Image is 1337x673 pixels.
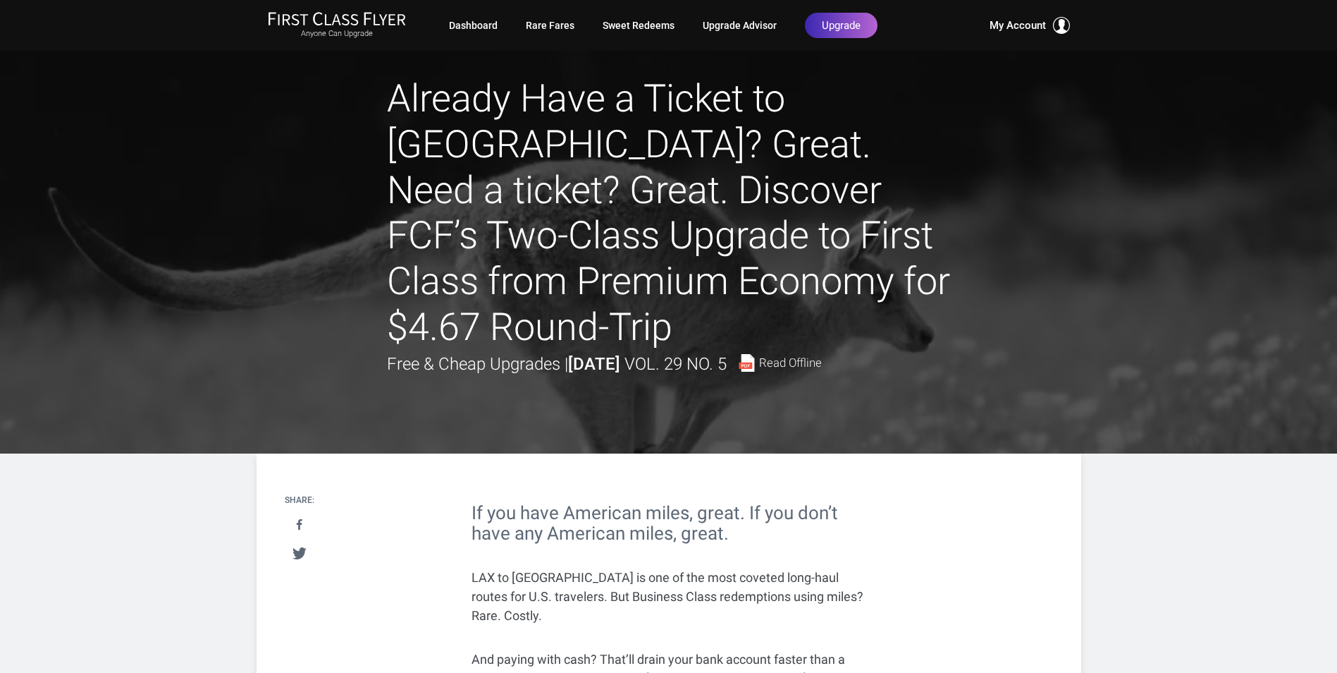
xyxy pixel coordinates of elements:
a: Sweet Redeems [603,13,674,38]
a: Read Offline [738,354,822,372]
span: Vol. 29 No. 5 [624,354,727,374]
a: Dashboard [449,13,498,38]
a: Tweet [285,540,314,566]
button: My Account [990,17,1070,34]
a: Share [285,512,314,538]
a: Upgrade Advisor [703,13,777,38]
span: My Account [990,17,1046,34]
h1: Already Have a Ticket to [GEOGRAPHIC_DATA]? Great. Need a ticket? Great. Discover FCF’s Two-Class... [387,76,951,351]
a: Upgrade [805,13,877,38]
a: First Class FlyerAnyone Can Upgrade [268,11,406,40]
h4: Share: [285,496,314,505]
h2: If you have American miles, great. If you don’t have any American miles, great. [472,503,866,543]
span: Read Offline [759,357,822,369]
img: First Class Flyer [268,11,406,26]
div: Free & Cheap Upgrades | [387,351,822,377]
p: LAX to [GEOGRAPHIC_DATA] is one of the most coveted long-haul routes for U.S. travelers. But Busi... [472,568,866,625]
img: pdf-file.svg [738,354,756,372]
strong: [DATE] [568,354,620,374]
a: Rare Fares [526,13,574,38]
small: Anyone Can Upgrade [268,29,406,39]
